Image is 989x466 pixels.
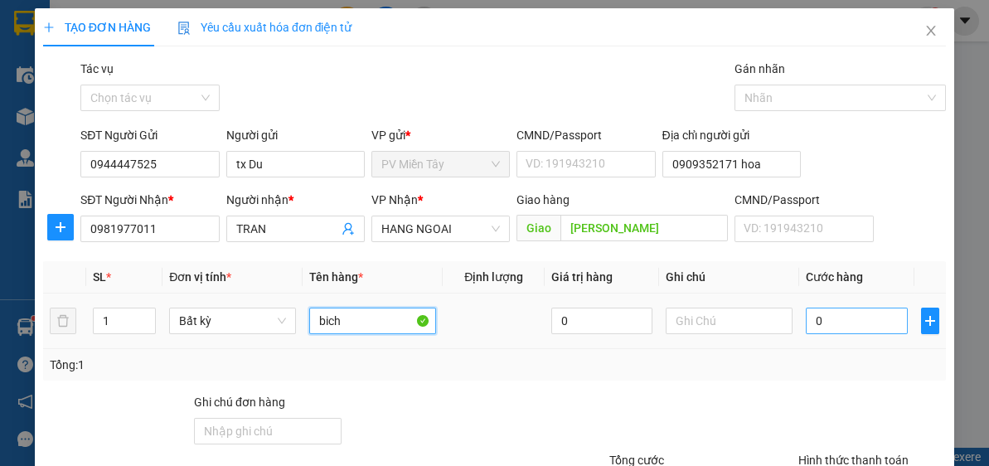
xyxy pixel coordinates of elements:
[922,314,939,328] span: plus
[177,21,352,34] span: Yêu cầu xuất hóa đơn điện tử
[662,151,801,177] input: Địa chỉ của người gửi
[381,216,500,241] span: HANG NGOAI
[806,270,863,284] span: Cước hàng
[516,193,570,206] span: Giao hàng
[659,261,799,294] th: Ghi chú
[734,191,873,209] div: CMND/Passport
[48,221,73,234] span: plus
[309,270,363,284] span: Tên hàng
[342,222,355,235] span: user-add
[80,62,114,75] label: Tác vụ
[662,126,801,144] div: Địa chỉ người gửi
[179,308,286,333] span: Bất kỳ
[50,308,76,334] button: delete
[924,24,938,37] span: close
[226,191,365,209] div: Người nhận
[43,21,151,34] span: TẠO ĐƠN HÀNG
[194,396,285,409] label: Ghi chú đơn hàng
[47,214,74,240] button: plus
[371,193,418,206] span: VP Nhận
[80,126,219,144] div: SĐT Người Gửi
[551,270,613,284] span: Giá trị hàng
[560,215,728,241] input: Dọc đường
[371,126,510,144] div: VP gửi
[169,270,231,284] span: Đơn vị tính
[666,308,793,334] input: Ghi Chú
[43,22,55,33] span: plus
[309,308,436,334] input: VD: Bàn, Ghế
[551,308,652,334] input: 0
[194,418,342,444] input: Ghi chú đơn hàng
[50,356,384,374] div: Tổng: 1
[516,215,560,241] span: Giao
[226,126,365,144] div: Người gửi
[908,8,954,55] button: Close
[734,62,785,75] label: Gán nhãn
[80,191,219,209] div: SĐT Người Nhận
[516,126,655,144] div: CMND/Passport
[93,270,106,284] span: SL
[921,308,940,334] button: plus
[464,270,523,284] span: Định lượng
[381,152,500,177] span: PV Miền Tây
[177,22,191,35] img: icon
